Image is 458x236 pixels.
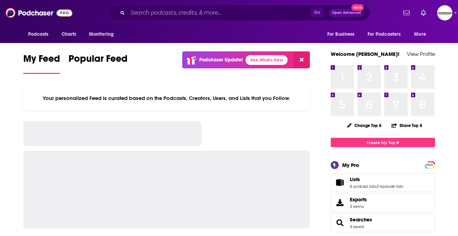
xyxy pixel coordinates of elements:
[69,53,128,69] span: Popular Feed
[368,29,401,39] span: For Podcasters
[407,51,435,57] a: View Profile
[418,7,429,19] a: Show notifications dropdown
[331,138,435,147] a: Create My Top 8
[391,119,423,132] button: Share Top 8
[199,57,243,63] p: Podchaser Update!
[28,29,49,39] span: Podcasts
[109,5,370,21] div: Search podcasts, credits, & more...
[84,28,123,41] button: open menu
[350,176,360,183] span: Lists
[329,9,364,17] button: Open AdvancedNew
[377,184,403,189] a: 0 episode lists
[351,4,364,11] span: New
[343,121,386,130] button: Change Top 8
[350,176,403,183] a: Lists
[363,28,411,41] button: open menu
[401,7,412,19] a: Show notifications dropdown
[333,198,347,208] span: Exports
[437,5,452,20] img: User Profile
[350,224,364,229] a: 3 saved
[69,53,128,74] a: Popular Feed
[426,162,434,167] a: PRO
[350,204,367,209] span: 3 items
[246,55,288,65] a: See What's New
[327,29,355,39] span: For Business
[23,28,58,41] button: open menu
[23,53,60,74] a: My Feed
[23,53,60,69] span: My Feed
[342,162,359,168] div: My Pro
[311,8,323,17] span: ⌘ K
[409,28,435,41] button: open menu
[350,217,372,223] a: Searches
[128,7,311,18] input: Search podcasts, credits, & more...
[331,193,435,212] a: Exports
[23,86,310,110] div: Your personalized Feed is curated based on the Podcasts, Creators, Users, and Lists that you Follow.
[57,28,81,41] a: Charts
[437,5,452,20] button: Show profile menu
[350,184,376,189] a: 6 podcast lists
[414,29,426,39] span: More
[350,196,367,203] span: Exports
[62,29,77,39] span: Charts
[331,213,435,232] span: Searches
[89,29,114,39] span: Monitoring
[332,11,361,15] span: Open Advanced
[331,51,400,57] a: Welcome [PERSON_NAME]!
[6,6,72,19] img: Podchaser - Follow, Share and Rate Podcasts
[322,28,363,41] button: open menu
[376,184,377,189] span: ,
[331,173,435,192] span: Lists
[333,178,347,187] a: Lists
[426,162,434,168] span: PRO
[333,218,347,228] a: Searches
[437,5,452,20] span: Logged in as Lbrower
